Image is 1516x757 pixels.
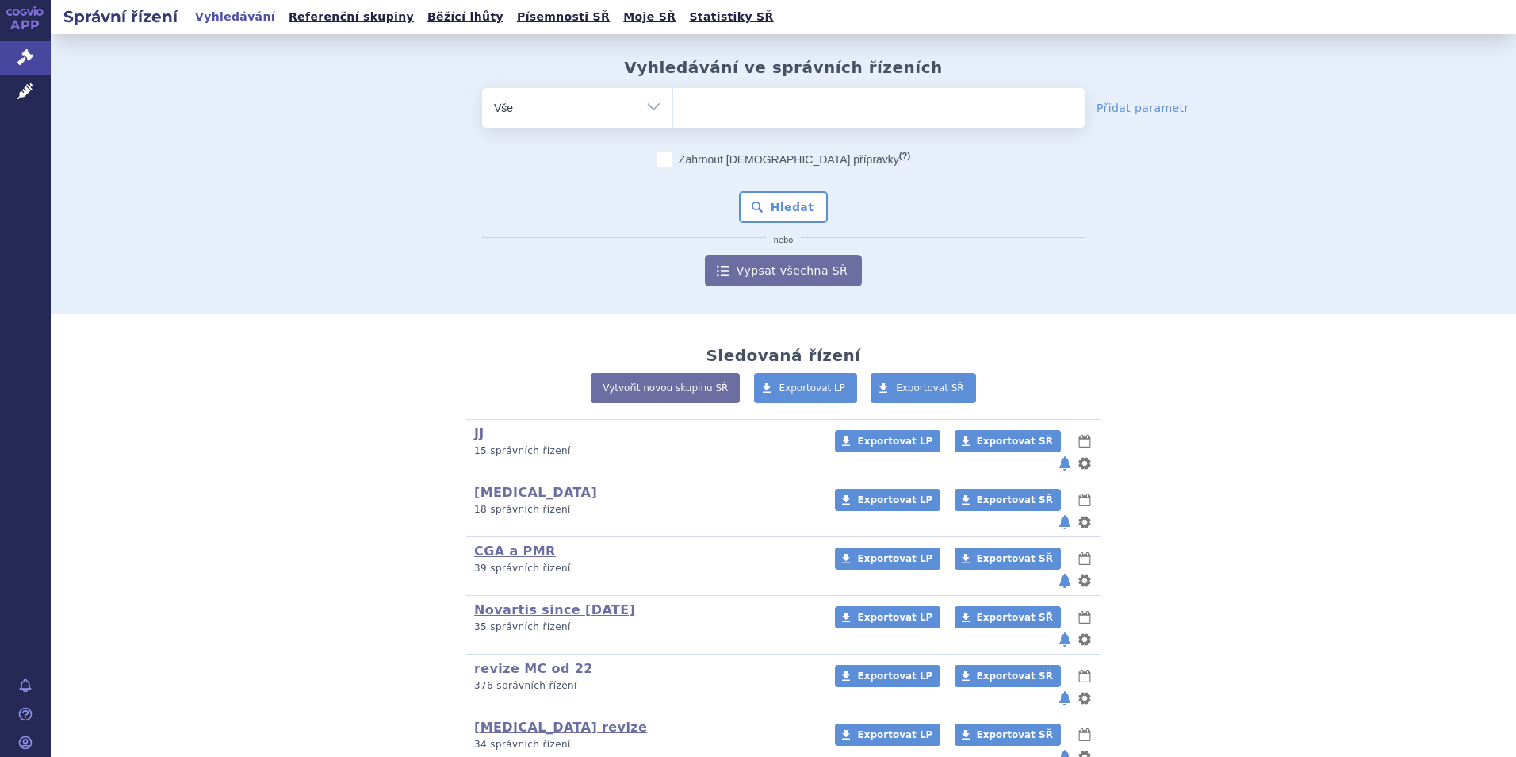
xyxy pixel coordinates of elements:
[624,58,943,77] h2: Vyhledávání ve správních řízeních
[705,255,862,286] a: Vypsat všechna SŘ
[835,430,940,452] a: Exportovat LP
[1077,454,1093,473] button: nastavení
[899,151,910,161] abbr: (?)
[1077,630,1093,649] button: nastavení
[1057,513,1073,532] button: notifikace
[977,729,1053,740] span: Exportovat SŘ
[474,503,814,517] p: 18 správních řízení
[739,191,829,223] button: Hledat
[977,671,1053,682] span: Exportovat SŘ
[835,489,940,511] a: Exportovat LP
[766,236,802,245] i: nebo
[1077,608,1093,627] button: lhůty
[779,382,846,394] span: Exportovat LP
[835,548,940,570] a: Exportovat LP
[474,562,814,575] p: 39 správních řízení
[474,444,814,458] p: 15 správních řízení
[977,494,1053,505] span: Exportovat SŘ
[1077,490,1093,509] button: lhůty
[684,6,778,28] a: Statistiky SŘ
[857,729,932,740] span: Exportovat LP
[474,485,597,500] a: [MEDICAL_DATA]
[857,494,932,505] span: Exportovat LP
[474,679,814,693] p: 376 správních řízení
[474,426,484,441] a: JJ
[657,152,910,167] label: Zahrnout [DEMOGRAPHIC_DATA] přípravky
[835,724,940,746] a: Exportovat LP
[1057,689,1073,708] button: notifikace
[1097,100,1189,116] a: Přidat parametr
[955,489,1061,511] a: Exportovat SŘ
[1057,454,1073,473] button: notifikace
[423,6,508,28] a: Běžící lhůty
[474,720,647,735] a: [MEDICAL_DATA] revize
[474,544,556,559] a: CGA a PMR
[51,6,190,28] h2: Správní řízení
[474,602,635,617] a: Novartis since [DATE]
[1057,630,1073,649] button: notifikace
[1077,571,1093,590] button: nastavení
[591,373,740,403] a: Vytvořit novou skupinu SŘ
[1077,513,1093,532] button: nastavení
[896,382,964,394] span: Exportovat SŘ
[1077,432,1093,451] button: lhůty
[955,724,1061,746] a: Exportovat SŘ
[1077,725,1093,744] button: lhůty
[857,436,932,447] span: Exportovat LP
[955,606,1061,628] a: Exportovat SŘ
[977,553,1053,564] span: Exportovat SŘ
[871,373,976,403] a: Exportovat SŘ
[618,6,680,28] a: Moje SŘ
[835,606,940,628] a: Exportovat LP
[706,346,860,365] h2: Sledovaná řízení
[835,665,940,687] a: Exportovat LP
[955,665,1061,687] a: Exportovat SŘ
[1077,667,1093,686] button: lhůty
[754,373,858,403] a: Exportovat LP
[977,436,1053,447] span: Exportovat SŘ
[512,6,614,28] a: Písemnosti SŘ
[857,553,932,564] span: Exportovat LP
[955,430,1061,452] a: Exportovat SŘ
[474,738,814,751] p: 34 správních řízení
[474,661,593,676] a: revize MC od 22
[955,548,1061,570] a: Exportovat SŘ
[474,621,814,634] p: 35 správních řízení
[857,612,932,623] span: Exportovat LP
[857,671,932,682] span: Exportovat LP
[190,6,280,28] a: Vyhledávání
[1057,571,1073,590] button: notifikace
[1077,689,1093,708] button: nastavení
[1077,549,1093,568] button: lhůty
[284,6,419,28] a: Referenční skupiny
[977,612,1053,623] span: Exportovat SŘ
